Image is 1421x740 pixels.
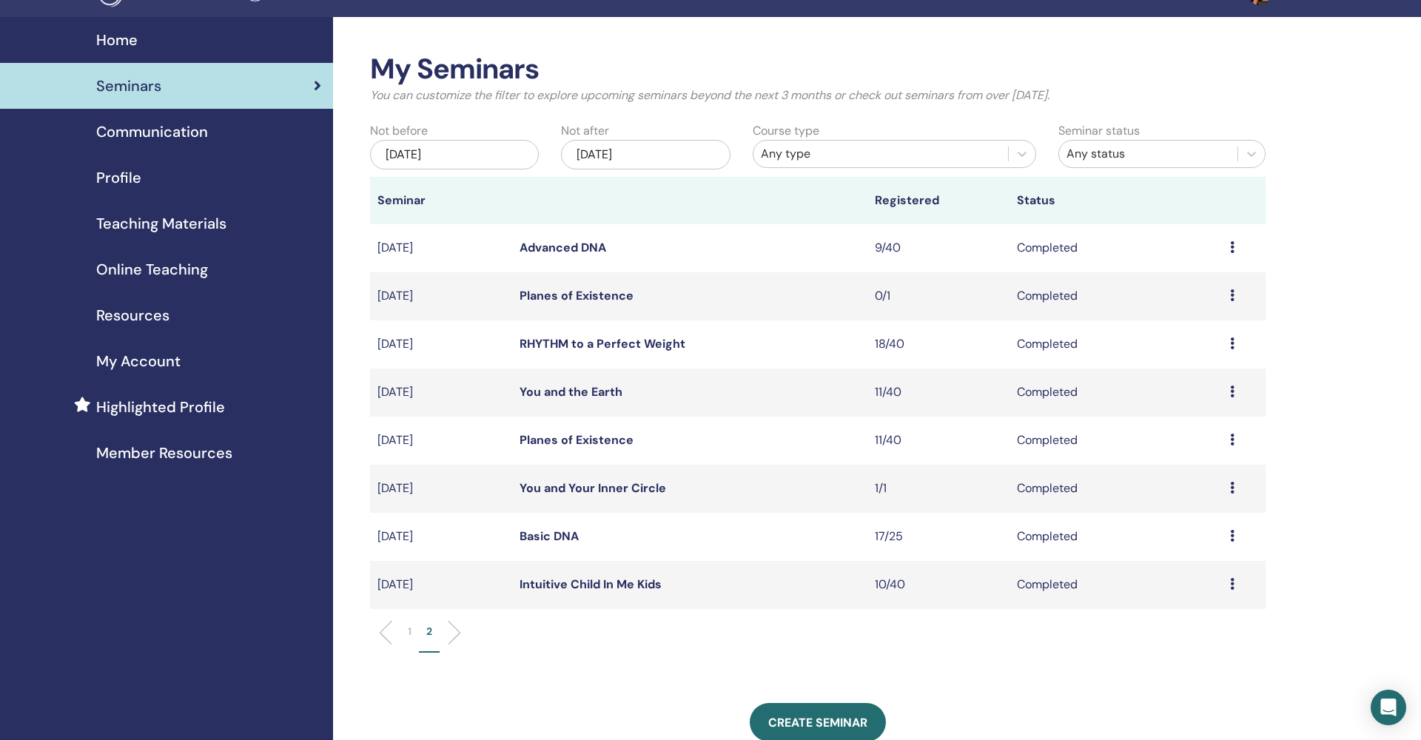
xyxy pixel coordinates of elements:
th: Registered [867,177,1010,224]
span: Communication [96,121,208,143]
td: 10/40 [867,561,1010,609]
span: Create seminar [768,715,867,730]
div: Any status [1066,145,1230,163]
th: Status [1010,177,1223,224]
div: [DATE] [561,140,730,169]
td: Completed [1010,224,1223,272]
label: Not before [370,122,428,140]
span: Highlighted Profile [96,396,225,418]
div: Any type [761,145,1001,163]
label: Course type [753,122,819,140]
td: Completed [1010,465,1223,513]
span: Member Resources [96,442,232,464]
td: [DATE] [370,513,512,561]
td: 9/40 [867,224,1010,272]
span: Teaching Materials [96,212,226,235]
span: My Account [96,350,181,372]
a: Advanced DNA [520,240,606,255]
td: [DATE] [370,272,512,320]
td: [DATE] [370,465,512,513]
a: You and the Earth [520,384,622,400]
span: Resources [96,304,169,326]
a: Basic DNA [520,528,579,544]
td: 11/40 [867,369,1010,417]
a: You and Your Inner Circle [520,480,666,496]
span: Profile [96,166,141,189]
td: 17/25 [867,513,1010,561]
h2: My Seminars [370,53,1266,87]
td: [DATE] [370,417,512,465]
p: 1 [408,624,411,639]
div: [DATE] [370,140,539,169]
a: RHYTHM to a Perfect Weight [520,336,685,351]
td: 18/40 [867,320,1010,369]
td: 1/1 [867,465,1010,513]
div: Open Intercom Messenger [1371,690,1406,725]
p: 2 [426,624,432,639]
p: You can customize the filter to explore upcoming seminars beyond the next 3 months or check out s... [370,87,1266,104]
a: Planes of Existence [520,288,634,303]
td: Completed [1010,272,1223,320]
td: Completed [1010,561,1223,609]
td: [DATE] [370,369,512,417]
span: Seminars [96,75,161,97]
td: Completed [1010,417,1223,465]
label: Seminar status [1058,122,1140,140]
td: 11/40 [867,417,1010,465]
a: Intuitive Child In Me Kids [520,576,662,592]
td: Completed [1010,369,1223,417]
td: [DATE] [370,320,512,369]
td: Completed [1010,513,1223,561]
span: Online Teaching [96,258,208,280]
label: Not after [561,122,609,140]
a: Planes of Existence [520,432,634,448]
td: 0/1 [867,272,1010,320]
td: Completed [1010,320,1223,369]
td: [DATE] [370,224,512,272]
span: Home [96,29,138,51]
th: Seminar [370,177,512,224]
td: [DATE] [370,561,512,609]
